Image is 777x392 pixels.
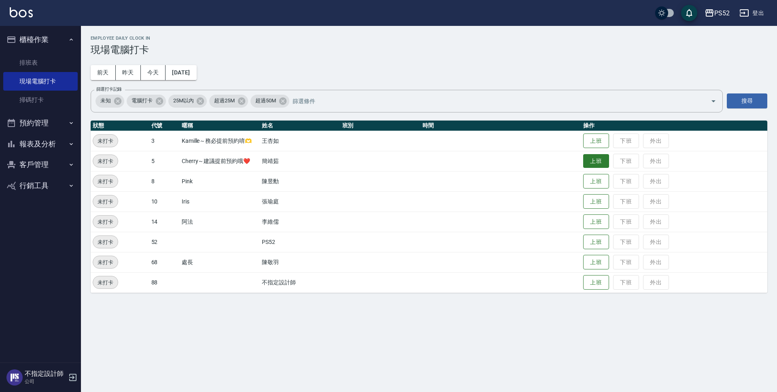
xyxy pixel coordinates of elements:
button: 昨天 [116,65,141,80]
div: 電腦打卡 [127,95,166,108]
th: 姓名 [260,121,340,131]
td: 5 [149,151,180,171]
td: 3 [149,131,180,151]
td: 8 [149,171,180,191]
td: 88 [149,272,180,292]
button: PS52 [701,5,733,21]
td: 10 [149,191,180,212]
span: 未打卡 [93,157,118,165]
span: 未知 [96,97,116,105]
td: 14 [149,212,180,232]
img: Logo [10,7,33,17]
button: 上班 [583,214,609,229]
p: 公司 [25,378,66,385]
td: 張瑜庭 [260,191,340,212]
span: 未打卡 [93,238,118,246]
th: 操作 [581,121,767,131]
td: 王杏如 [260,131,340,151]
label: 篩選打卡記錄 [96,86,122,92]
td: Iris [180,191,260,212]
a: 掃碼打卡 [3,91,78,109]
button: 登出 [736,6,767,21]
td: 52 [149,232,180,252]
td: 簡靖茹 [260,151,340,171]
h5: 不指定設計師 [25,370,66,378]
input: 篩選條件 [291,94,696,108]
span: 未打卡 [93,258,118,267]
th: 代號 [149,121,180,131]
button: 預約管理 [3,112,78,133]
button: 前天 [91,65,116,80]
a: 現場電腦打卡 [3,72,78,91]
span: 25M以內 [168,97,199,105]
h2: Employee Daily Clock In [91,36,767,41]
td: 不指定設計師 [260,272,340,292]
th: 時間 [420,121,581,131]
button: 上班 [583,194,609,209]
td: PS52 [260,232,340,252]
span: 超過25M [209,97,240,105]
span: 未打卡 [93,218,118,226]
div: 超過50M [251,95,289,108]
td: Cherry～建議提前預約哦❤️ [180,151,260,171]
span: 未打卡 [93,177,118,186]
button: [DATE] [166,65,196,80]
button: 搜尋 [727,93,767,108]
button: 上班 [583,235,609,250]
button: 今天 [141,65,166,80]
h3: 現場電腦打卡 [91,44,767,55]
button: 上班 [583,174,609,189]
span: 未打卡 [93,278,118,287]
button: 上班 [583,255,609,270]
button: 報表及分析 [3,133,78,155]
button: 上班 [583,133,609,148]
th: 班別 [340,121,420,131]
button: save [681,5,697,21]
span: 未打卡 [93,137,118,145]
td: 68 [149,252,180,272]
button: 上班 [583,154,609,168]
div: 25M以內 [168,95,207,108]
button: Open [707,95,720,108]
td: 陳敬羽 [260,252,340,272]
img: Person [6,369,23,386]
th: 狀態 [91,121,149,131]
button: 上班 [583,275,609,290]
a: 排班表 [3,53,78,72]
th: 暱稱 [180,121,260,131]
span: 未打卡 [93,197,118,206]
button: 行銷工具 [3,175,78,196]
td: 處長 [180,252,260,272]
div: 超過25M [209,95,248,108]
button: 櫃檯作業 [3,29,78,50]
span: 電腦打卡 [127,97,157,105]
button: 客戶管理 [3,154,78,175]
td: 陳昱勳 [260,171,340,191]
div: PS52 [714,8,730,18]
div: 未知 [96,95,124,108]
td: Kamille～務必提前預約唷🫶 [180,131,260,151]
span: 超過50M [251,97,281,105]
td: Pink [180,171,260,191]
td: 李維儒 [260,212,340,232]
td: 阿法 [180,212,260,232]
